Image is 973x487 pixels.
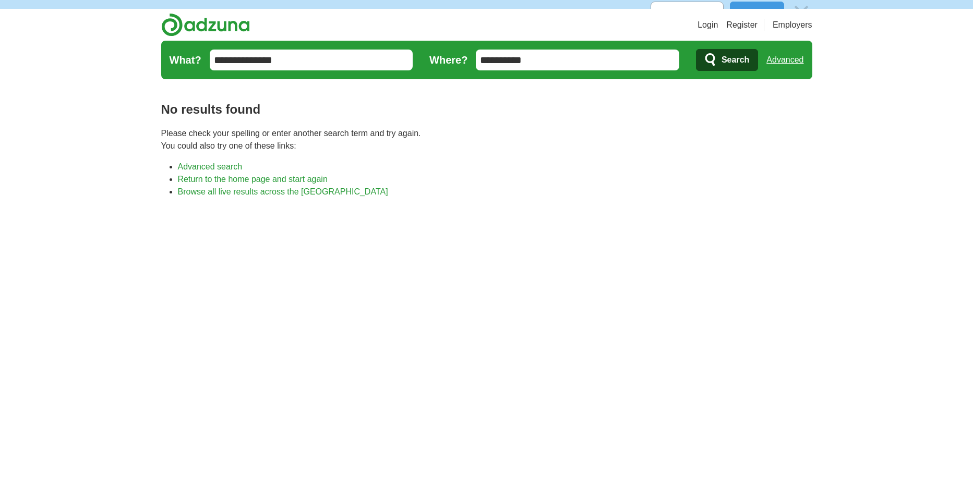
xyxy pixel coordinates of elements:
a: Employers [773,19,812,31]
img: Adzuna logo [161,13,250,36]
button: Continue [730,2,784,23]
a: Register [726,19,758,31]
p: Please check your spelling or enter another search term and try again. You could also try one of ... [161,127,812,152]
button: Search [696,49,758,71]
a: Advanced [766,50,803,70]
label: What? [170,52,201,68]
a: Browse all live results across the [GEOGRAPHIC_DATA] [178,187,388,196]
img: icon_close_no_bg.svg [790,2,812,23]
a: Return to the home page and start again [178,175,328,184]
span: Search [722,50,749,70]
a: Login [698,19,718,31]
p: Are you based in the [GEOGRAPHIC_DATA]? Select your country to see jobs specific to your location. [161,6,539,19]
h1: No results found [161,100,812,119]
a: Advanced search [178,162,243,171]
label: Where? [429,52,467,68]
